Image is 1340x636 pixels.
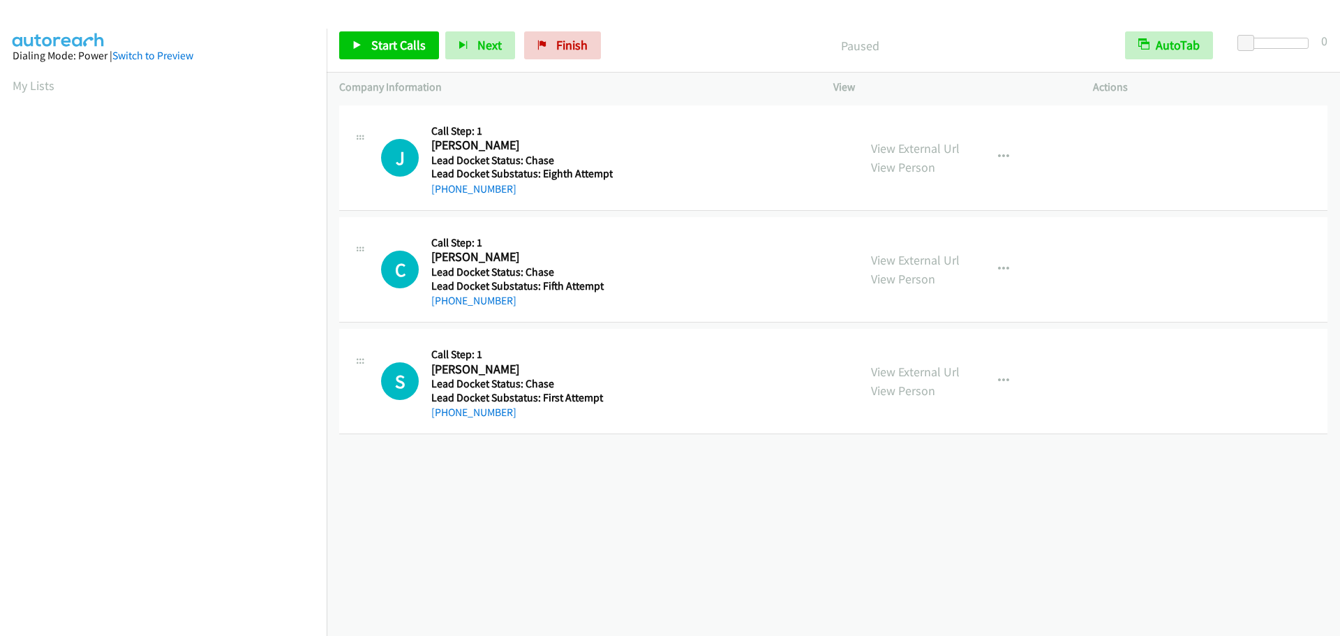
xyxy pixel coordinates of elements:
div: The call is yet to be attempted [381,362,419,400]
a: Switch to Preview [112,49,193,62]
p: View [833,79,1068,96]
a: My Lists [13,77,54,94]
h2: [PERSON_NAME] [431,362,609,378]
h5: Call Step: 1 [431,348,609,362]
h1: C [381,251,419,288]
h5: Lead Docket Substatus: First Attempt [431,391,609,405]
span: Finish [556,37,588,53]
p: Paused [620,36,1100,55]
h5: Lead Docket Substatus: Eighth Attempt [431,167,613,181]
span: Next [477,37,502,53]
div: The call is yet to be attempted [381,139,419,177]
h5: Call Step: 1 [431,236,609,250]
span: Start Calls [371,37,426,53]
h5: Lead Docket Status: Chase [431,154,613,168]
a: View Person [871,383,935,399]
div: 0 [1321,31,1327,50]
div: Delay between calls (in seconds) [1244,38,1309,49]
a: View Person [871,271,935,287]
h5: Lead Docket Status: Chase [431,265,609,279]
a: View External Url [871,252,960,268]
h5: Lead Docket Substatus: Fifth Attempt [431,279,609,293]
h5: Call Step: 1 [431,124,613,138]
h2: [PERSON_NAME] [431,138,609,154]
p: Actions [1093,79,1327,96]
button: Next [445,31,515,59]
a: Start Calls [339,31,439,59]
a: View Person [871,159,935,175]
p: Company Information [339,79,808,96]
h1: J [381,139,419,177]
a: Finish [524,31,601,59]
a: [PHONE_NUMBER] [431,294,516,307]
a: View External Url [871,364,960,380]
a: [PHONE_NUMBER] [431,182,516,195]
a: View External Url [871,140,960,156]
a: [PHONE_NUMBER] [431,406,516,419]
div: Dialing Mode: Power | [13,47,314,64]
h2: [PERSON_NAME] [431,249,609,265]
button: AutoTab [1125,31,1213,59]
h5: Lead Docket Status: Chase [431,377,609,391]
h1: S [381,362,419,400]
div: The call is yet to be attempted [381,251,419,288]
